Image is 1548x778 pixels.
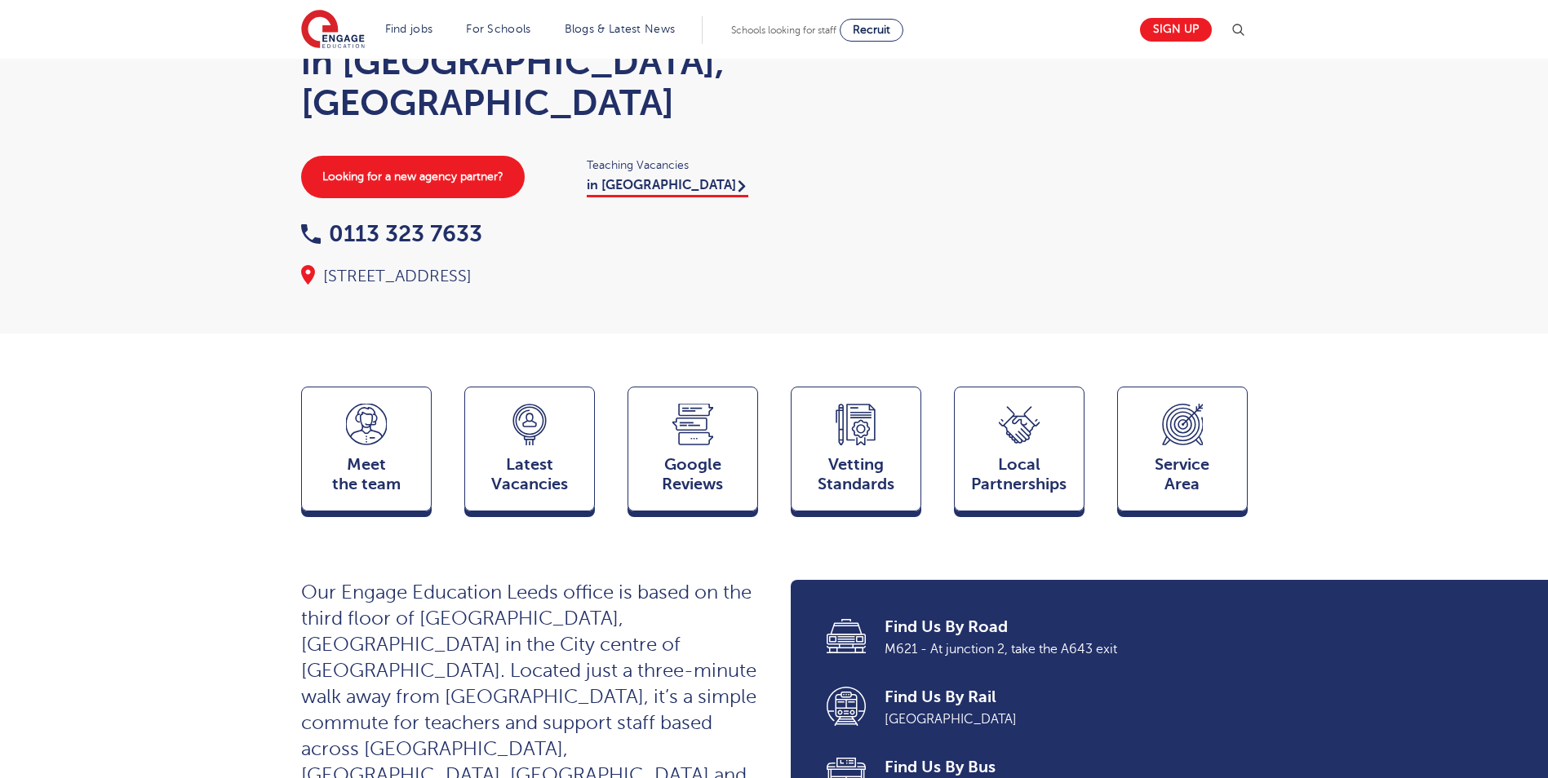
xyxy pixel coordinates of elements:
span: Find Us By Road [885,616,1225,639]
a: Local Partnerships [954,387,1084,519]
a: Find jobs [385,23,433,35]
span: Teaching Vacancies [587,156,758,175]
span: Find Us By Rail [885,686,1225,709]
a: Looking for a new agency partner? [301,156,525,198]
a: Meetthe team [301,387,432,519]
a: 0113 323 7633 [301,221,482,246]
span: Meet the team [310,455,423,494]
a: GoogleReviews [628,387,758,519]
span: Google Reviews [636,455,749,494]
img: Engage Education [301,10,365,51]
span: M621 - At junction 2, take the A643 exit [885,639,1225,660]
span: Local Partnerships [963,455,1076,494]
a: in [GEOGRAPHIC_DATA] [587,178,748,197]
span: Schools looking for staff [731,24,836,36]
h1: Teaching & Supply Agency in [GEOGRAPHIC_DATA], [GEOGRAPHIC_DATA] [301,1,758,123]
a: ServiceArea [1117,387,1248,519]
a: Recruit [840,19,903,42]
a: Blogs & Latest News [565,23,676,35]
a: Sign up [1140,18,1212,42]
span: Recruit [853,24,890,36]
span: Vetting Standards [800,455,912,494]
a: LatestVacancies [464,387,595,519]
a: For Schools [466,23,530,35]
span: Latest Vacancies [473,455,586,494]
a: VettingStandards [791,387,921,519]
span: [GEOGRAPHIC_DATA] [885,709,1225,730]
div: [STREET_ADDRESS] [301,265,758,288]
span: Service Area [1126,455,1239,494]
